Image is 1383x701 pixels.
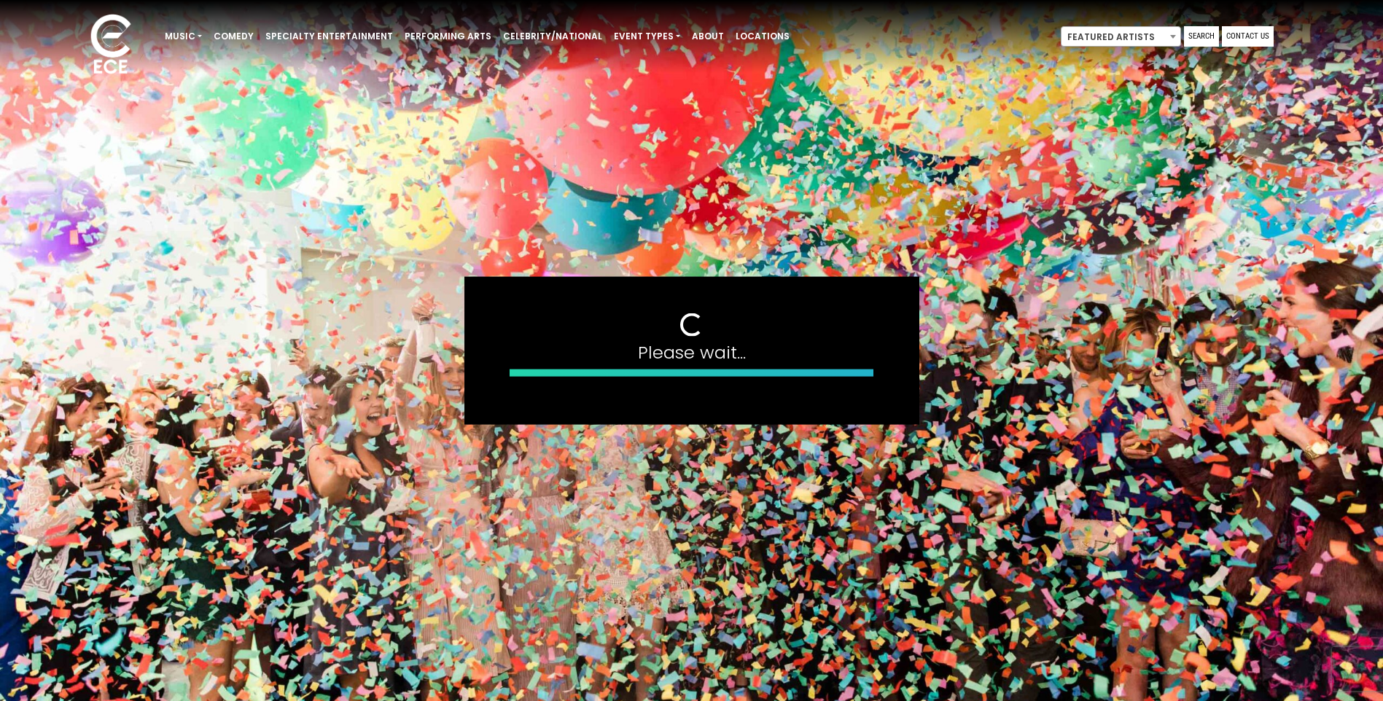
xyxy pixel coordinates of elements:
[608,24,686,49] a: Event Types
[260,24,399,49] a: Specialty Entertainment
[730,24,795,49] a: Locations
[1222,26,1274,47] a: Contact Us
[686,24,730,49] a: About
[1061,26,1181,47] span: Featured Artists
[497,24,608,49] a: Celebrity/National
[208,24,260,49] a: Comedy
[399,24,497,49] a: Performing Arts
[1061,27,1180,47] span: Featured Artists
[510,342,874,364] h4: Please wait...
[159,24,208,49] a: Music
[74,10,147,81] img: ece_new_logo_whitev2-1.png
[1184,26,1219,47] a: Search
